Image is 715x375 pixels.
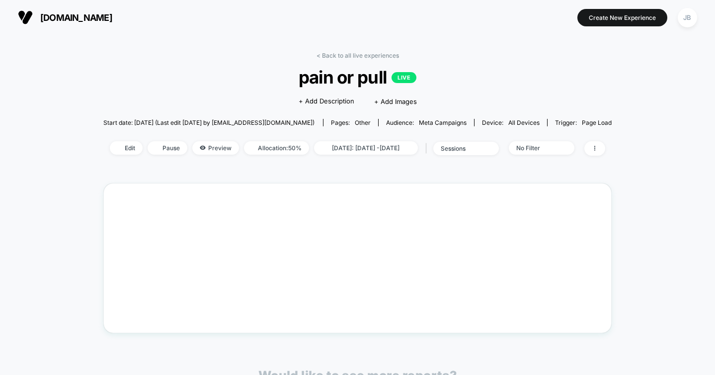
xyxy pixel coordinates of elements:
[103,119,315,126] span: Start date: [DATE] (Last edit [DATE] by [EMAIL_ADDRESS][DOMAIN_NAME])
[423,141,433,156] span: |
[317,52,399,59] a: < Back to all live experiences
[15,9,115,25] button: [DOMAIN_NAME]
[516,144,556,152] div: No Filter
[110,141,143,155] span: Edit
[474,119,547,126] span: Device:
[582,119,612,126] span: Page Load
[331,119,371,126] div: Pages:
[314,141,418,155] span: [DATE]: [DATE] - [DATE]
[577,9,667,26] button: Create New Experience
[192,141,239,155] span: Preview
[441,145,480,152] div: sessions
[129,67,586,88] span: pain or pull
[392,72,416,83] p: LIVE
[374,97,417,105] span: + Add Images
[244,141,309,155] span: Allocation: 50%
[419,119,467,126] span: Meta campaigns
[299,96,354,106] span: + Add Description
[40,12,112,23] span: [DOMAIN_NAME]
[18,10,33,25] img: Visually logo
[555,119,612,126] div: Trigger:
[386,119,467,126] div: Audience:
[675,7,700,28] button: JB
[508,119,540,126] span: all devices
[678,8,697,27] div: JB
[355,119,371,126] span: other
[148,141,187,155] span: Pause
